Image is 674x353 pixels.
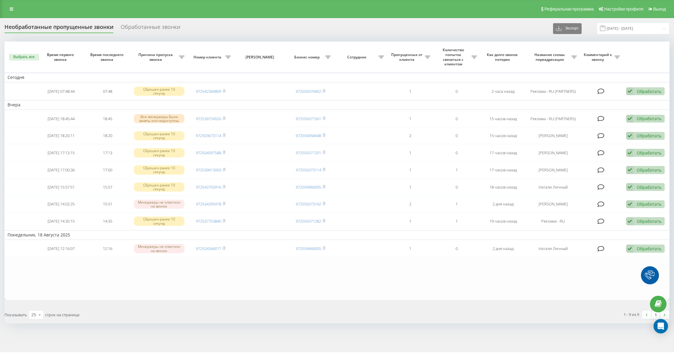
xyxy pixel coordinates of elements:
[637,184,661,190] div: Обработать
[485,52,521,62] span: Как долго звонок потерян
[196,184,221,190] a: 972543755916
[196,246,221,251] a: 972524344077
[84,111,131,127] td: 18:45
[387,196,434,212] td: 2
[480,213,527,229] td: 19 часов назад
[38,196,85,212] td: [DATE] 14:02:25
[651,311,660,319] a: 1
[637,133,661,139] div: Обработать
[480,179,527,195] td: 18 часов назад
[387,241,434,257] td: 1
[134,165,184,174] div: Сброшен ранее 10 секунд
[653,7,666,11] span: Выход
[480,145,527,161] td: 17 часов назад
[84,196,131,212] td: 15:51
[527,111,580,127] td: Реклама - RU (PARTNERS)
[5,24,113,33] div: Необработанные пропущенные звонки
[527,128,580,144] td: [PERSON_NAME]
[38,179,85,195] td: [DATE] 15:57:51
[637,218,661,224] div: Обработать
[637,150,661,156] div: Обработать
[38,128,85,144] td: [DATE] 18:20:11
[480,128,527,144] td: 15 часов назад
[134,148,184,157] div: Сброшен ранее 10 секунд
[5,73,669,82] td: Сегодня
[527,213,580,229] td: Реклама - RU
[84,179,131,195] td: 15:57
[134,87,184,96] div: Сброшен ранее 10 секунд
[433,83,480,99] td: 0
[387,179,434,195] td: 1
[45,312,79,317] span: строк на странице
[89,52,126,62] span: Время последнего звонка
[134,200,184,209] div: Менеджеры не ответили на звонок
[583,52,615,62] span: Комментарий к звонку
[527,241,580,257] td: Натали Личный
[38,213,85,229] td: [DATE] 14:35:15
[38,111,85,127] td: [DATE] 18:45:44
[637,201,661,207] div: Обработать
[387,83,434,99] td: 1
[387,162,434,178] td: 1
[433,145,480,161] td: 0
[337,55,379,60] span: Сотрудник
[134,244,184,253] div: Менеджеры не ответили на звонок
[84,128,131,144] td: 18:20
[433,111,480,127] td: 0
[296,116,321,121] a: 972555071561
[387,213,434,229] td: 1
[296,218,321,224] a: 972555071282
[527,179,580,195] td: Натали Личный
[290,55,325,60] span: Бизнес номер
[387,111,434,127] td: 1
[296,246,321,251] a: 972559460005
[5,100,669,109] td: Вчера
[134,131,184,140] div: Сброшен ранее 10 секунд
[296,89,321,94] a: 972555074402
[654,319,668,333] div: Open Intercom Messenger
[121,24,180,33] div: Обработанные звонки
[480,162,527,178] td: 17 часов назад
[196,201,221,207] a: 972534295918
[387,128,434,144] td: 2
[239,55,282,60] span: [PERSON_NAME]
[134,114,184,123] div: Все менеджеры были заняты или недоступны
[433,241,480,257] td: 0
[190,55,226,60] span: Номер клиента
[433,179,480,195] td: 0
[38,145,85,161] td: [DATE] 17:13:15
[196,89,221,94] a: 972542364809
[196,150,221,155] a: 972504597588
[38,162,85,178] td: [DATE] 17:00:36
[38,241,85,257] td: [DATE] 12:16:07
[480,241,527,257] td: 2 дня назад
[196,167,221,173] a: 972539613063
[387,145,434,161] td: 1
[196,218,221,224] a: 972537753840
[527,162,580,178] td: [PERSON_NAME]
[5,312,27,317] span: Показывать
[530,52,571,62] span: Название схемы переадресации
[433,196,480,212] td: 1
[134,183,184,192] div: Сброшен ранее 10 секунд
[480,111,527,127] td: 15 часов назад
[637,167,661,173] div: Обработать
[196,133,221,138] a: 972503673114
[84,213,131,229] td: 14:35
[604,7,643,11] span: Настройки профиля
[433,213,480,229] td: 1
[624,311,639,317] div: 1 - 9 из 9
[553,23,582,34] button: Экспорт
[38,83,85,99] td: [DATE] 07:48:44
[84,162,131,178] td: 17:00
[84,145,131,161] td: 17:13
[296,133,321,138] a: 972559458448
[296,201,321,207] a: 972555073142
[296,167,321,173] a: 972555073114
[134,52,179,62] span: Причина пропуска звонка
[433,128,480,144] td: 0
[637,246,661,251] div: Обработать
[436,48,471,66] span: Количество попыток связаться с клиентом
[527,145,580,161] td: [PERSON_NAME]
[5,230,669,239] td: Понедельник, 18 Августа 2025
